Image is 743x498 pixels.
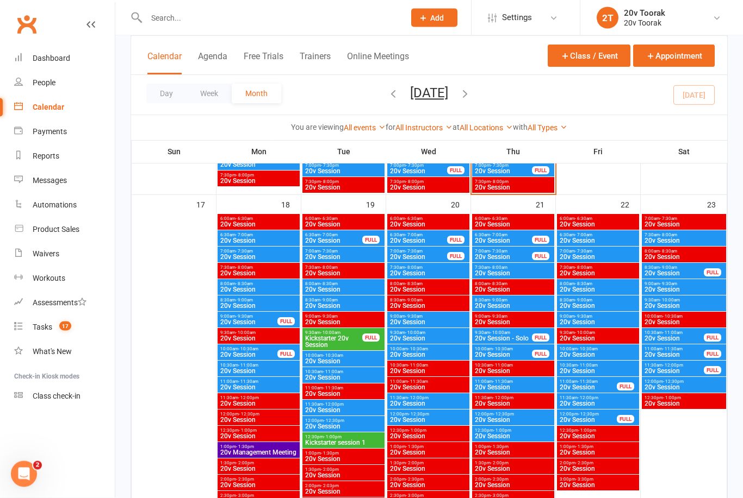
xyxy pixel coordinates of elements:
div: FULL [447,167,465,175]
span: 20v Session [220,178,298,185]
span: 20v Session [389,270,467,277]
span: 20v Session [389,352,467,358]
span: 8:00am [644,249,724,254]
span: - 8:30am [236,282,253,287]
button: Calendar [147,51,182,74]
span: - 7:30am [236,249,253,254]
span: - 11:00am [578,363,598,368]
span: 20v Session [644,319,724,326]
a: All Locations [460,123,513,132]
span: 8:00am [305,282,382,287]
span: 10:00am [644,314,724,319]
span: - 6:30am [490,217,507,222]
span: 2 [33,461,42,470]
span: 20v Session [474,254,533,261]
span: - 9:00am [236,298,253,303]
span: - 9:00am [320,298,338,303]
span: - 8:00pm [491,180,509,185]
span: 20v Session [220,254,298,261]
a: Clubworx [13,11,40,38]
span: 8:00am [474,282,552,287]
span: - 11:00am [238,363,258,368]
span: 7:30am [389,266,467,270]
button: Online Meetings [347,51,409,74]
span: 20v Session [474,185,552,191]
span: - 8:00am [490,266,507,270]
strong: at [453,123,460,131]
span: 20v Session [305,222,382,228]
span: 20v Session [389,368,467,375]
span: - 10:00am [575,331,595,336]
span: 20v Session [220,336,298,342]
span: - 7:00am [320,233,338,238]
div: FULL [532,350,549,358]
input: Search... [143,10,397,26]
span: 20v Session [389,168,448,175]
span: 11:00am [559,380,617,384]
div: 17 [196,196,216,213]
span: 20v Session [220,270,298,277]
span: 20v Session [474,222,552,228]
span: 9:30am [220,331,298,336]
span: 10:00am [389,347,467,352]
span: 7:00pm [389,163,448,168]
a: Messages [14,168,115,193]
span: 20v Session [220,352,278,358]
div: FULL [704,350,721,358]
a: Assessments [14,291,115,315]
span: 20v Session [559,270,637,277]
span: - 11:30am [662,347,683,352]
span: 10:00am [474,347,533,352]
span: - 9:30am [575,314,592,319]
span: 20v Session [559,352,637,358]
span: 7:00am [559,249,637,254]
span: 20v Session [474,319,552,326]
span: 20v Session [220,303,298,310]
span: - 6:30am [236,217,253,222]
strong: You are viewing [291,123,344,131]
a: Workouts [14,266,115,291]
span: - 6:30am [320,217,338,222]
span: - 11:00am [323,370,343,375]
span: - 11:00am [408,363,428,368]
span: 9:30am [644,298,724,303]
span: 20v Session [220,287,298,293]
div: FULL [704,269,721,277]
span: 20v Session [644,222,724,228]
span: - 7:30am [660,217,677,222]
span: 20v Session [389,185,467,191]
div: Waivers [33,249,59,258]
span: 8:00am [559,282,637,287]
a: Class kiosk mode [14,384,115,408]
span: - 12:00pm [662,363,683,368]
span: 9:30am [389,331,467,336]
span: 9:00am [644,282,724,287]
span: 20v Session [559,222,637,228]
div: FULL [362,236,380,244]
a: Waivers [14,242,115,266]
span: 20v Session [644,352,704,358]
button: Class / Event [548,45,630,67]
span: 20v Session [389,319,467,326]
span: - 8:00am [575,266,592,270]
div: Tasks [33,323,52,331]
div: FULL [532,253,549,261]
div: 20v Toorak [624,8,665,18]
a: Dashboard [14,46,115,71]
span: 20v Session [474,168,533,175]
th: Mon [216,140,301,163]
span: 11:30am [644,363,704,368]
span: 8:30am [389,298,467,303]
button: Appointment [633,45,715,67]
button: Add [411,9,457,27]
span: 7:00pm [474,163,533,168]
span: - 7:00am [490,233,507,238]
span: - 9:00am [490,298,507,303]
span: Kickstarter 20v Session [305,336,363,349]
span: - 6:30am [405,217,423,222]
span: 20v Session [644,254,724,261]
span: - 7:30pm [491,163,509,168]
span: 7:30pm [305,180,382,185]
span: 20v Session [559,336,637,342]
span: - 8:00pm [236,173,254,178]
